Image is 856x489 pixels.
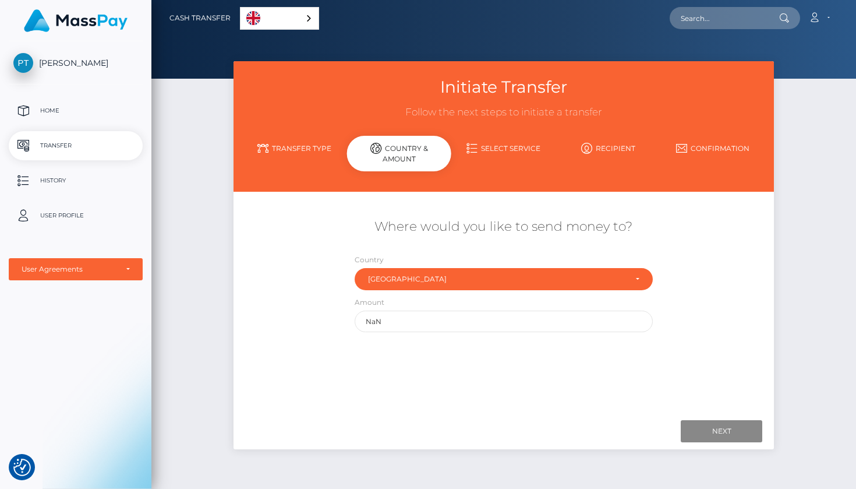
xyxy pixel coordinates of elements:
[169,6,231,30] a: Cash Transfer
[9,201,143,230] a: User Profile
[13,137,138,154] p: Transfer
[368,275,626,284] div: [GEOGRAPHIC_DATA]
[355,268,653,290] button: Hungary
[13,459,31,476] button: Consent Preferences
[242,218,765,236] h5: Where would you like to send money to?
[240,7,319,30] aside: Language selected: English
[9,131,143,160] a: Transfer
[242,105,765,119] h3: Follow the next steps to initiate a transfer
[556,138,661,159] a: Recipient
[670,7,779,29] input: Search...
[240,8,319,29] a: English
[355,297,384,308] label: Amount
[355,311,653,332] input: Amount to send in undefined (Maximum: undefined)
[451,138,556,159] a: Select Service
[9,258,143,280] button: User Agreements
[9,96,143,125] a: Home
[24,9,128,32] img: MassPay
[13,207,138,224] p: User Profile
[240,7,319,30] div: Language
[660,138,765,159] a: Confirmation
[22,265,117,274] div: User Agreements
[13,102,138,119] p: Home
[242,76,765,98] h3: Initiate Transfer
[13,172,138,189] p: History
[13,459,31,476] img: Revisit consent button
[681,420,762,442] input: Next
[355,255,384,265] label: Country
[346,136,451,171] div: Country & Amount
[9,58,143,68] span: [PERSON_NAME]
[242,138,347,159] a: Transfer Type
[9,166,143,195] a: History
